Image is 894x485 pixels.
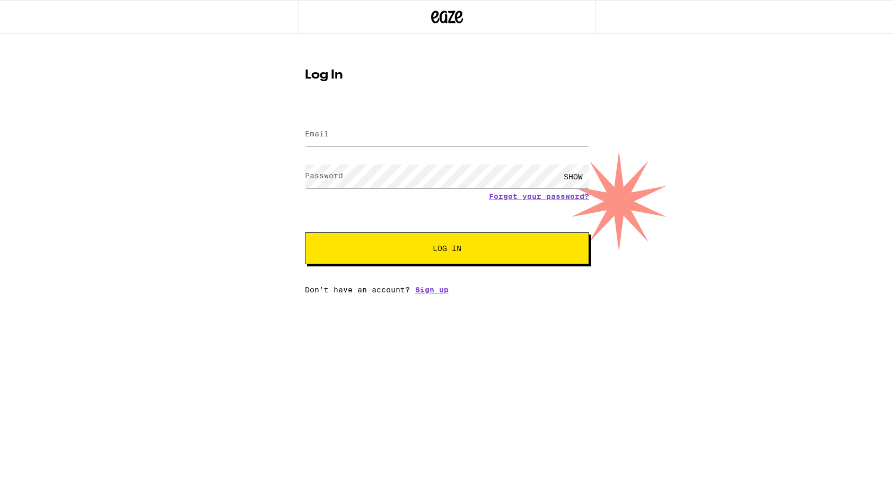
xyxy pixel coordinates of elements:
input: Email [305,123,589,146]
h1: Log In [305,69,589,82]
a: Sign up [415,285,449,294]
button: Log In [305,232,589,264]
a: Forgot your password? [489,192,589,201]
div: SHOW [557,164,589,188]
label: Email [305,129,329,138]
div: Don't have an account? [305,285,589,294]
span: Log In [433,245,461,252]
label: Password [305,171,343,180]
